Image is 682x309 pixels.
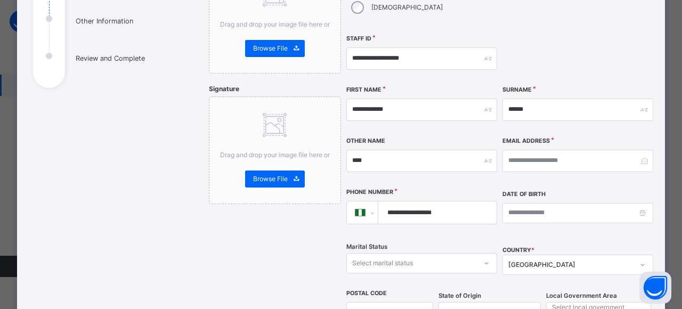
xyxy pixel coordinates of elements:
[502,190,546,199] label: Date of Birth
[346,35,371,43] label: Staff ID
[508,260,634,270] div: [GEOGRAPHIC_DATA]
[209,85,239,93] span: Signature
[439,291,481,300] span: State of Origin
[220,151,330,159] span: Drag and drop your image file here or
[352,253,413,273] div: Select marital status
[346,188,393,197] label: Phone Number
[371,3,443,12] label: [DEMOGRAPHIC_DATA]
[346,289,387,298] label: Postal Code
[502,137,550,145] label: Email Address
[220,20,330,28] span: Drag and drop your image file here or
[253,44,288,53] span: Browse File
[346,86,381,94] label: First Name
[346,242,387,251] span: Marital Status
[502,86,532,94] label: Surname
[346,137,385,145] label: Other Name
[546,291,617,300] span: Local Government Area
[253,174,288,184] span: Browse File
[502,247,534,254] span: COUNTRY
[639,272,671,304] button: Open asap
[209,96,341,204] div: Drag and drop your image file here orBrowse File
